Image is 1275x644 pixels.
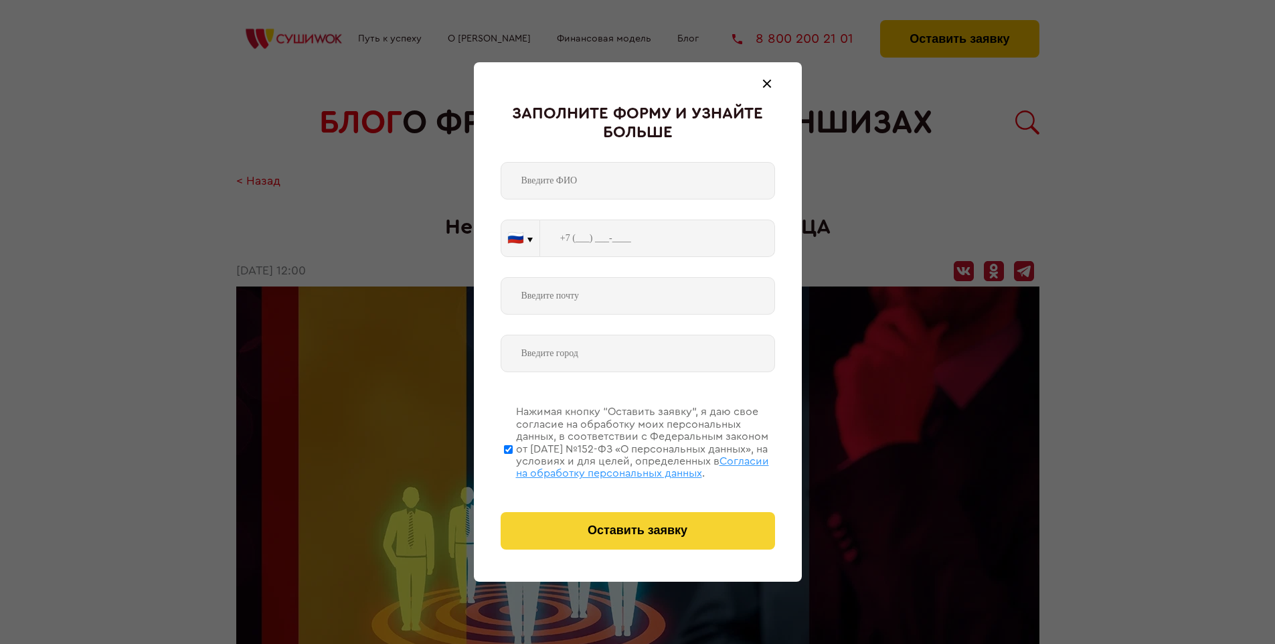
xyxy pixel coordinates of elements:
[516,406,775,479] div: Нажимая кнопку “Оставить заявку”, я даю свое согласие на обработку моих персональных данных, в со...
[516,456,769,479] span: Согласии на обработку персональных данных
[501,512,775,550] button: Оставить заявку
[501,162,775,199] input: Введите ФИО
[501,335,775,372] input: Введите город
[501,277,775,315] input: Введите почту
[501,105,775,142] div: Заполните форму и узнайте больше
[540,220,775,257] input: +7 (___) ___-____
[501,220,539,256] button: 🇷🇺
